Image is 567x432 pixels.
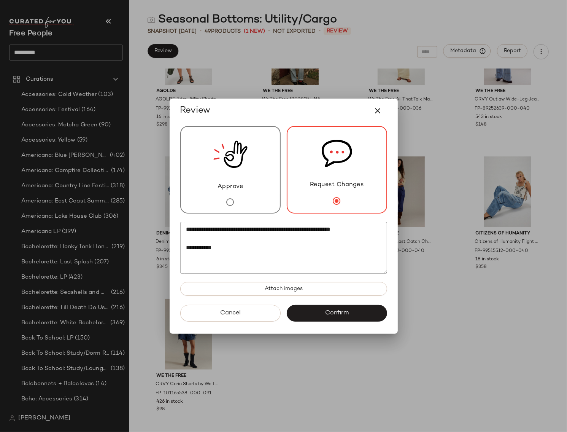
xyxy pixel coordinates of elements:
button: Attach images [180,282,387,296]
span: Approve [218,182,243,191]
span: Confirm [325,309,349,317]
span: Attach images [264,286,303,292]
button: Confirm [287,305,387,322]
img: review_new_snapshot.RGmwQ69l.svg [213,127,248,182]
span: Cancel [220,309,241,317]
span: Request Changes [310,180,364,190]
span: Review [180,105,211,117]
img: svg%3e [322,127,352,180]
button: Cancel [180,305,281,322]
